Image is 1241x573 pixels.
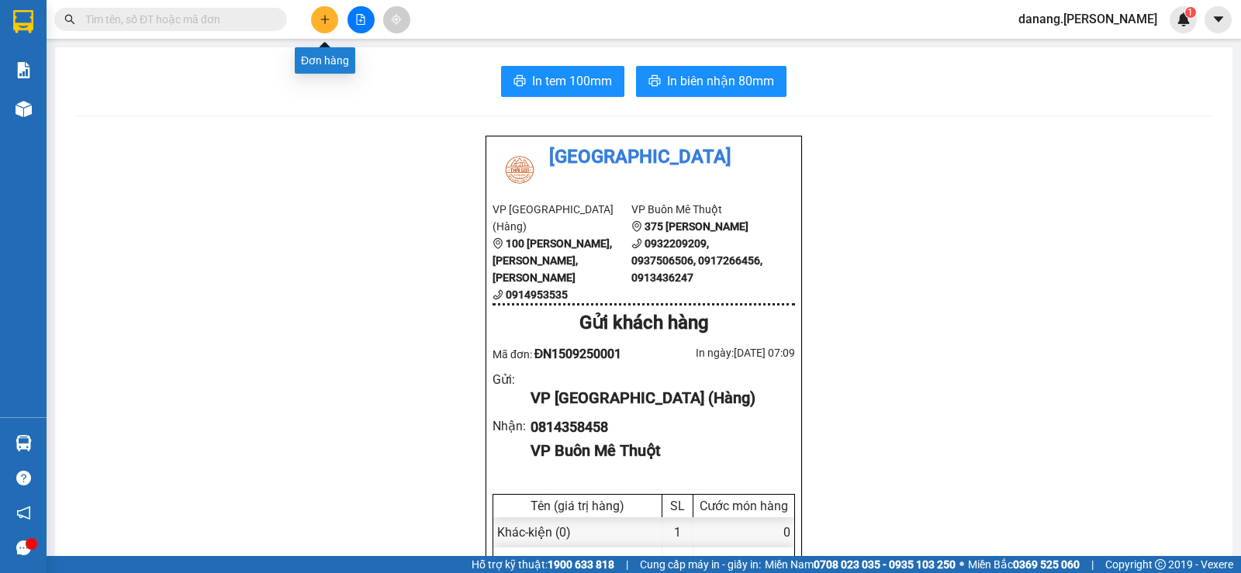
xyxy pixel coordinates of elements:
[1205,6,1232,33] button: caret-down
[645,220,748,233] b: 375 [PERSON_NAME]
[532,71,612,91] span: In tem 100mm
[311,6,338,33] button: plus
[493,237,612,284] b: 100 [PERSON_NAME], [PERSON_NAME], [PERSON_NAME]
[534,347,622,361] span: ĐN1509250001
[181,13,315,50] div: Buôn Mê Thuột
[320,14,330,25] span: plus
[626,556,628,573] span: |
[636,66,786,97] button: printerIn biên nhận 80mm
[631,201,770,218] li: VP Buôn Mê Thuột
[1013,558,1080,571] strong: 0369 525 060
[493,416,531,436] div: Nhận :
[493,201,631,235] li: VP [GEOGRAPHIC_DATA] (Hàng)
[531,386,783,410] div: VP [GEOGRAPHIC_DATA] (Hàng)
[64,14,75,25] span: search
[631,238,642,249] span: phone
[783,555,790,570] span: 0
[493,289,503,300] span: phone
[493,344,644,364] div: Mã đơn:
[497,525,571,540] span: Khác - kiện (0)
[548,558,614,571] strong: 1900 633 818
[674,555,681,570] span: 1
[666,499,689,513] div: SL
[493,309,795,338] div: Gửi khách hàng
[531,416,783,438] div: 0814358458
[137,105,158,127] span: SL
[493,238,503,249] span: environment
[383,6,410,33] button: aim
[662,517,693,547] div: 1
[472,556,614,573] span: Hỗ trợ kỹ thuật:
[493,143,795,172] li: [GEOGRAPHIC_DATA]
[13,13,37,29] span: Gửi:
[814,558,956,571] strong: 0708 023 035 - 0935 103 250
[644,344,795,361] div: In ngày: [DATE] 07:09
[631,237,762,284] b: 0932209209, 0937506506, 0917266456, 0913436247
[1212,12,1225,26] span: caret-down
[1091,556,1094,573] span: |
[13,10,33,33] img: logo-vxr
[667,71,774,91] span: In biên nhận 80mm
[697,499,790,513] div: Cước món hàng
[693,517,794,547] div: 0
[181,15,219,31] span: Nhận:
[497,555,556,570] span: Tổng cộng
[531,439,783,463] div: VP Buôn Mê Thuột
[179,81,198,98] span: CC
[16,435,32,451] img: warehouse-icon
[13,107,315,126] div: Tên hàng: kiện ( : 1 )
[506,288,568,301] b: 0914953535
[1177,12,1191,26] img: icon-new-feature
[497,499,658,513] div: Tên (giá trị hàng)
[493,370,531,389] div: Gửi :
[391,14,402,25] span: aim
[765,556,956,573] span: Miền Nam
[501,66,624,97] button: printerIn tem 100mm
[1155,559,1166,570] span: copyright
[13,13,171,67] div: [GEOGRAPHIC_DATA] (Hàng)
[181,50,315,72] div: 0814358458
[85,11,268,28] input: Tìm tên, số ĐT hoặc mã đơn
[347,6,375,33] button: file-add
[1185,7,1196,18] sup: 1
[16,62,32,78] img: solution-icon
[355,14,366,25] span: file-add
[959,561,964,568] span: ⚪️
[16,540,31,555] span: message
[640,556,761,573] span: Cung cấp máy in - giấy in:
[513,74,526,89] span: printer
[968,556,1080,573] span: Miền Bắc
[1006,9,1170,29] span: danang.[PERSON_NAME]
[631,221,642,232] span: environment
[295,47,355,74] div: Đơn hàng
[16,101,32,117] img: warehouse-icon
[493,143,547,197] img: logo.jpg
[1187,7,1193,18] span: 1
[16,471,31,485] span: question-circle
[648,74,661,89] span: printer
[16,506,31,520] span: notification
